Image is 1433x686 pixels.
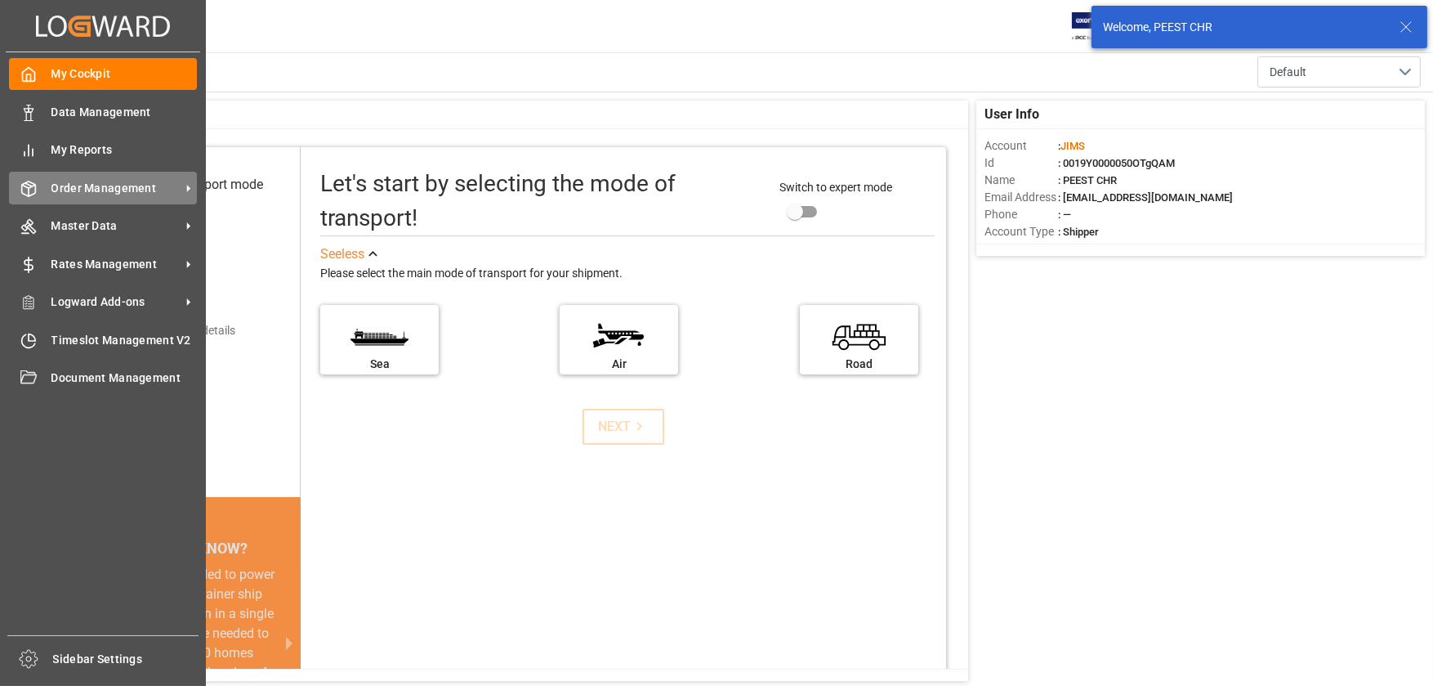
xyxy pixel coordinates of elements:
span: Account Type [984,223,1058,240]
div: Air [568,356,670,373]
span: : Shipper [1058,226,1099,238]
a: Data Management [9,96,197,128]
span: Account [984,137,1058,155]
div: Road [808,356,910,373]
button: NEXT [583,409,664,445]
span: Rates Management [51,256,181,273]
span: My Cockpit [51,65,198,83]
span: Switch to expert mode [779,181,892,194]
div: Let's start by selecting the mode of transport! [320,167,763,235]
span: Document Management [51,370,198,387]
div: See less [320,244,364,264]
span: Phone [984,206,1058,223]
span: Email Address [984,189,1058,206]
span: Name [984,172,1058,189]
span: My Reports [51,141,198,159]
div: Please select the main mode of transport for your shipment. [320,264,934,284]
span: Master Data [51,217,181,235]
span: : — [1058,208,1071,221]
span: Default [1270,64,1306,81]
span: Sidebar Settings [53,651,199,668]
span: Id [984,155,1058,172]
span: : 0019Y0000050OTgQAM [1058,157,1175,169]
span: User Info [984,105,1039,124]
span: Data Management [51,104,198,121]
span: Timeslot Management V2 [51,332,198,349]
a: Timeslot Management V2 [9,324,197,356]
a: My Cockpit [9,58,197,90]
span: Logward Add-ons [51,294,181,311]
span: : [EMAIL_ADDRESS][DOMAIN_NAME] [1058,191,1233,204]
span: : PEEST CHR [1058,174,1117,186]
div: Welcome, PEEST CHR [1103,19,1384,36]
span: Order Management [51,180,181,197]
div: Sea [328,356,431,373]
span: : [1058,140,1085,152]
img: Exertis%20JAM%20-%20Email%20Logo.jpg_1722504956.jpg [1072,12,1128,41]
span: JIMS [1060,140,1085,152]
div: NEXT [598,417,648,437]
button: open menu [1257,56,1421,87]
